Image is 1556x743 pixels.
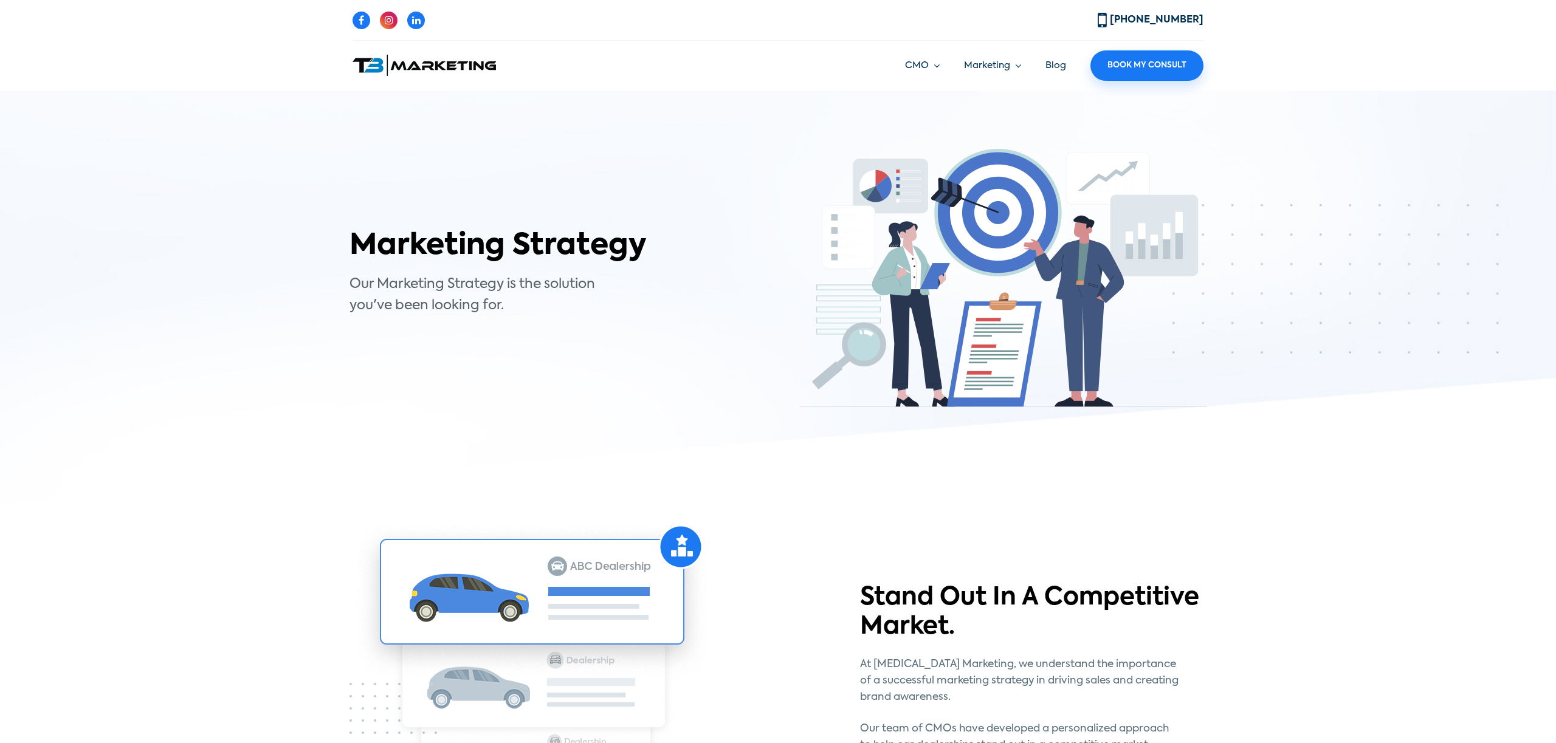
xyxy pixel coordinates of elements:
p: At [MEDICAL_DATA] Marketing, we understand the importance of a successful marketing strategy in d... [860,656,1180,706]
a: CMO [905,59,940,73]
h2: Stand Out In A Competitive Market. [860,583,1207,642]
a: Book My Consult [1090,50,1203,81]
img: T3 Marketing [353,55,496,76]
a: [PHONE_NUMBER] [1098,15,1203,25]
h1: Marketing Strategy [349,229,769,264]
img: targeted-campaign [799,149,1207,407]
a: Blog [1045,61,1066,70]
a: Marketing [964,59,1021,73]
p: Our Marketing Strategy is the solution you've been looking for. [349,274,638,317]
